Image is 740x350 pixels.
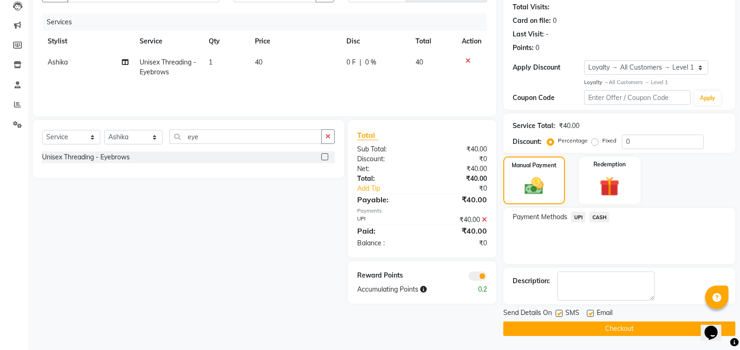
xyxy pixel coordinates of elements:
[513,63,584,72] div: Apply Discount
[513,93,584,103] div: Coupon Code
[589,212,609,222] span: CASH
[350,164,422,174] div: Net:
[513,43,534,53] div: Points:
[42,152,130,162] div: Unisex Threading - Eyebrows
[422,174,494,184] div: ₹40.00
[565,308,579,320] span: SMS
[48,58,68,66] span: Ashika
[456,31,487,52] th: Action
[359,57,361,67] span: |
[593,174,626,199] img: _gift.svg
[255,58,262,66] span: 40
[203,31,249,52] th: Qty
[558,136,588,145] label: Percentage
[43,14,494,31] div: Services
[546,29,549,39] div: -
[350,174,422,184] div: Total:
[350,184,434,193] a: Add Tip
[701,313,731,341] iframe: chat widget
[350,271,422,281] div: Reward Points
[422,215,494,225] div: ₹40.00
[519,175,550,197] img: _cash.svg
[422,154,494,164] div: ₹0
[341,31,410,52] th: Disc
[350,238,422,248] div: Balance :
[513,121,555,131] div: Service Total:
[584,79,609,86] strong: Loyalty →
[597,308,613,320] span: Email
[42,31,134,52] th: Stylist
[350,225,422,236] div: Paid:
[350,194,422,205] div: Payable:
[422,164,494,174] div: ₹40.00
[513,276,550,286] div: Description:
[422,194,494,205] div: ₹40.00
[134,31,203,52] th: Service
[416,58,423,66] span: 40
[350,144,422,154] div: Sub Total:
[209,58,212,66] span: 1
[422,238,494,248] div: ₹0
[503,308,552,320] span: Send Details On
[536,43,539,53] div: 0
[410,31,456,52] th: Total
[602,136,616,145] label: Fixed
[422,144,494,154] div: ₹40.00
[559,121,579,131] div: ₹40.00
[249,31,341,52] th: Price
[694,91,721,105] button: Apply
[584,79,726,86] div: All Customers → Level 1
[513,2,550,12] div: Total Visits:
[513,29,544,39] div: Last Visit:
[593,160,626,169] label: Redemption
[513,212,567,222] span: Payment Methods
[584,90,691,105] input: Enter Offer / Coupon Code
[140,58,196,76] span: Unisex Threading - Eyebrows
[458,285,494,294] div: 0.2
[365,57,376,67] span: 0 %
[346,57,356,67] span: 0 F
[553,16,557,26] div: 0
[512,161,557,170] label: Manual Payment
[350,285,458,294] div: Accumulating Points
[503,321,735,336] button: Checkout
[434,184,494,193] div: ₹0
[350,154,422,164] div: Discount:
[350,215,422,225] div: UPI
[357,207,487,215] div: Payments
[422,225,494,236] div: ₹40.00
[513,16,551,26] div: Card on file:
[513,137,542,147] div: Discount:
[169,129,322,144] input: Search or Scan
[571,212,585,222] span: UPI
[357,130,379,140] span: Total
